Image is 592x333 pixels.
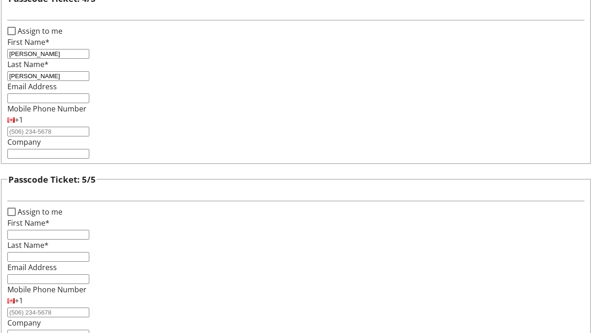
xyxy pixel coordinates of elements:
label: First Name* [7,37,49,47]
label: Email Address [7,81,57,92]
label: Assign to me [16,206,62,217]
label: Last Name* [7,59,49,69]
label: Last Name* [7,240,49,250]
label: Company [7,318,41,328]
label: First Name* [7,218,49,228]
label: Assign to me [16,25,62,37]
label: Email Address [7,262,57,272]
input: (506) 234-5678 [7,308,89,317]
label: Mobile Phone Number [7,284,86,295]
input: (506) 234-5678 [7,127,89,136]
h3: Passcode Ticket: 5/5 [8,173,96,186]
label: Mobile Phone Number [7,104,86,114]
label: Company [7,137,41,147]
